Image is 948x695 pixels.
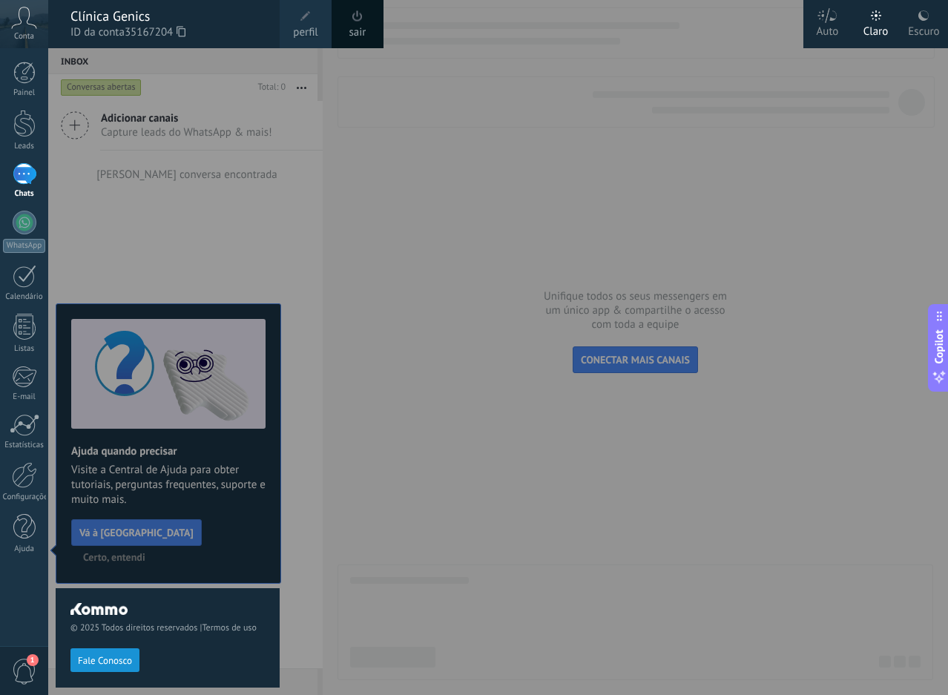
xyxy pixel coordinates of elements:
span: perfil [293,24,317,41]
span: Fale Conosco [78,656,132,666]
div: Ajuda [3,544,46,554]
span: Copilot [932,329,947,363]
span: 35167204 [125,24,185,41]
span: Conta [14,32,34,42]
div: Configurações [3,493,46,502]
div: Calendário [3,292,46,302]
div: Painel [3,88,46,98]
a: sair [349,24,366,41]
div: Claro [863,10,889,48]
div: WhatsApp [3,239,45,253]
span: ID da conta [70,24,265,41]
a: Fale Conosco [70,654,139,665]
div: Listas [3,344,46,354]
div: Clínica Genics [70,8,265,24]
div: Auto [817,10,839,48]
div: Estatísticas [3,441,46,450]
div: Escuro [908,10,939,48]
div: E-mail [3,392,46,402]
button: Fale Conosco [70,648,139,672]
div: Leads [3,142,46,151]
div: Chats [3,189,46,199]
a: Termos de uso [202,622,256,633]
span: 1 [27,654,39,666]
span: © 2025 Todos direitos reservados | [70,622,265,633]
